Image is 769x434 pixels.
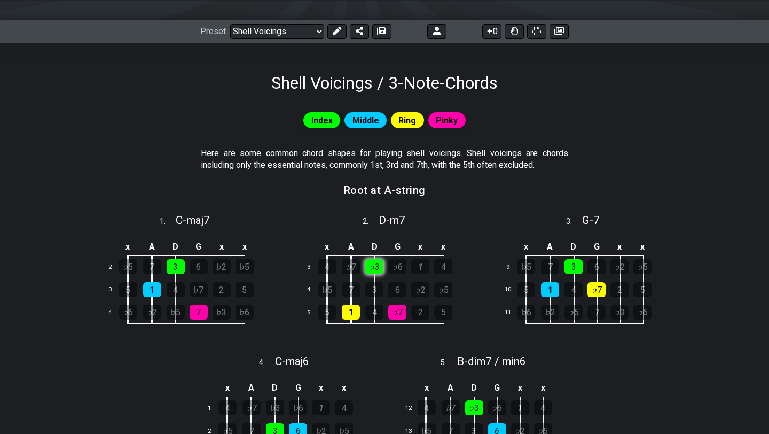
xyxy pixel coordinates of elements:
[436,113,458,128] span: Pinky
[541,282,559,297] div: 1
[119,305,137,320] div: ♭6
[201,148,568,172] p: Here are some common chord shapes for playing shell voicings. Shell voicings are chords including...
[187,238,210,256] td: G
[167,282,185,297] div: 4
[511,400,529,415] div: 1
[566,216,582,228] span: 3 .
[119,282,137,297] div: 5
[438,379,462,397] td: A
[527,24,546,39] button: Print
[167,305,185,320] div: ♭5
[411,305,429,320] div: 2
[434,305,452,320] div: 5
[517,259,535,274] div: ♭5
[434,259,452,274] div: 4
[143,282,161,297] div: 1
[333,379,356,397] td: x
[610,259,629,274] div: ♭2
[116,238,140,256] td: x
[275,355,309,368] span: C - maj6
[517,305,535,320] div: ♭6
[505,24,524,39] button: Toggle Dexterity for all fretkits
[388,282,406,297] div: 6
[564,259,583,274] div: 3
[102,255,128,278] td: 2
[482,24,501,39] button: 0
[500,255,525,278] td: 9
[311,113,333,128] span: Index
[259,357,275,369] span: 4 .
[318,305,336,320] div: 5
[610,282,629,297] div: 2
[541,259,559,274] div: 7
[240,379,264,397] td: A
[462,379,486,397] td: D
[210,238,233,256] td: x
[582,214,600,227] span: G - 7
[218,400,237,415] div: 4
[318,259,336,274] div: 4
[633,282,652,297] div: 5
[215,379,240,397] td: x
[434,282,452,297] div: ♭5
[363,216,379,228] span: 2 .
[388,305,406,320] div: ♭7
[488,400,506,415] div: ♭6
[342,259,360,274] div: ♭7
[318,282,336,297] div: ♭5
[418,400,436,415] div: 4
[160,216,176,228] span: 1 .
[102,301,128,324] td: 4
[236,259,254,274] div: ♭5
[140,238,164,256] td: A
[564,305,583,320] div: ♭5
[365,305,383,320] div: 4
[213,259,231,274] div: ♭2
[587,305,606,320] div: 7
[213,305,231,320] div: ♭3
[263,379,287,397] td: D
[301,301,327,324] td: 5
[344,184,426,196] h3: Root at A-string
[550,24,569,39] button: Create image
[541,305,559,320] div: ♭2
[372,24,391,39] button: Save As (makes a copy)
[508,379,531,397] td: x
[289,400,307,415] div: ♭6
[230,24,324,39] select: Preset
[465,400,483,415] div: ♭3
[310,379,333,397] td: x
[352,113,379,128] span: Middle
[119,259,137,274] div: ♭5
[242,400,261,415] div: ♭7
[585,238,608,256] td: G
[517,282,535,297] div: 5
[587,259,606,274] div: 6
[342,282,360,297] div: 7
[363,238,386,256] td: D
[365,259,383,274] div: ♭3
[401,397,426,420] td: 12
[287,379,310,397] td: G
[201,397,227,420] td: 1
[587,282,606,297] div: ♭7
[350,24,369,39] button: Share Preset
[500,278,525,301] td: 10
[327,24,347,39] button: Edit Preset
[538,238,562,256] td: A
[236,305,254,320] div: ♭6
[315,238,339,256] td: x
[500,301,525,324] td: 11
[633,259,652,274] div: ♭5
[442,400,460,415] div: ♭7
[342,305,360,320] div: 1
[432,238,455,256] td: x
[564,282,583,297] div: 4
[190,282,208,297] div: ♭7
[398,113,416,128] span: Ring
[143,305,161,320] div: ♭2
[531,379,554,397] td: x
[610,305,629,320] div: ♭3
[562,238,585,256] td: D
[388,259,406,274] div: ♭6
